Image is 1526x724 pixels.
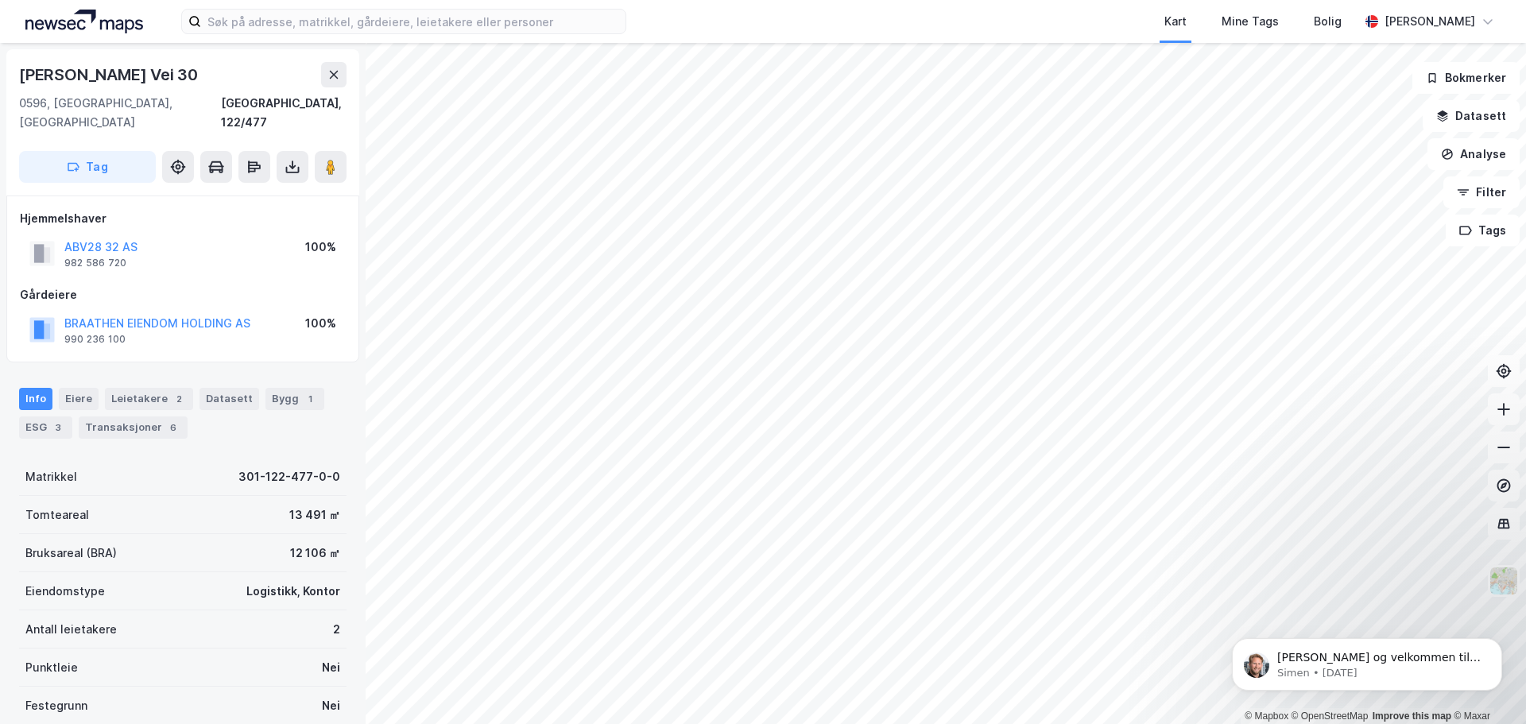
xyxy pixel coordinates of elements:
[25,620,117,639] div: Antall leietakere
[64,257,126,269] div: 982 586 720
[25,10,143,33] img: logo.a4113a55bc3d86da70a041830d287a7e.svg
[1222,12,1279,31] div: Mine Tags
[322,696,340,715] div: Nei
[305,238,336,257] div: 100%
[246,582,340,601] div: Logistikk, Kontor
[1245,710,1288,722] a: Mapbox
[19,388,52,410] div: Info
[105,388,193,410] div: Leietakere
[1443,176,1520,208] button: Filter
[1423,100,1520,132] button: Datasett
[290,544,340,563] div: 12 106 ㎡
[302,391,318,407] div: 1
[1385,12,1475,31] div: [PERSON_NAME]
[333,620,340,639] div: 2
[1164,12,1187,31] div: Kart
[221,94,347,132] div: [GEOGRAPHIC_DATA], 122/477
[25,544,117,563] div: Bruksareal (BRA)
[25,696,87,715] div: Festegrunn
[19,94,221,132] div: 0596, [GEOGRAPHIC_DATA], [GEOGRAPHIC_DATA]
[19,62,201,87] div: [PERSON_NAME] Vei 30
[20,285,346,304] div: Gårdeiere
[1292,710,1369,722] a: OpenStreetMap
[171,391,187,407] div: 2
[25,658,78,677] div: Punktleie
[201,10,626,33] input: Søk på adresse, matrikkel, gårdeiere, leietakere eller personer
[50,420,66,436] div: 3
[322,658,340,677] div: Nei
[165,420,181,436] div: 6
[59,388,99,410] div: Eiere
[1427,138,1520,170] button: Analyse
[25,582,105,601] div: Eiendomstype
[265,388,324,410] div: Bygg
[289,505,340,525] div: 13 491 ㎡
[1412,62,1520,94] button: Bokmerker
[305,314,336,333] div: 100%
[64,333,126,346] div: 990 236 100
[25,467,77,486] div: Matrikkel
[238,467,340,486] div: 301-122-477-0-0
[20,209,346,228] div: Hjemmelshaver
[1489,566,1519,596] img: Z
[1373,710,1451,722] a: Improve this map
[25,505,89,525] div: Tomteareal
[199,388,259,410] div: Datasett
[1314,12,1342,31] div: Bolig
[19,151,156,183] button: Tag
[79,416,188,439] div: Transaksjoner
[19,416,72,439] div: ESG
[1208,605,1526,716] iframe: Intercom notifications message
[1446,215,1520,246] button: Tags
